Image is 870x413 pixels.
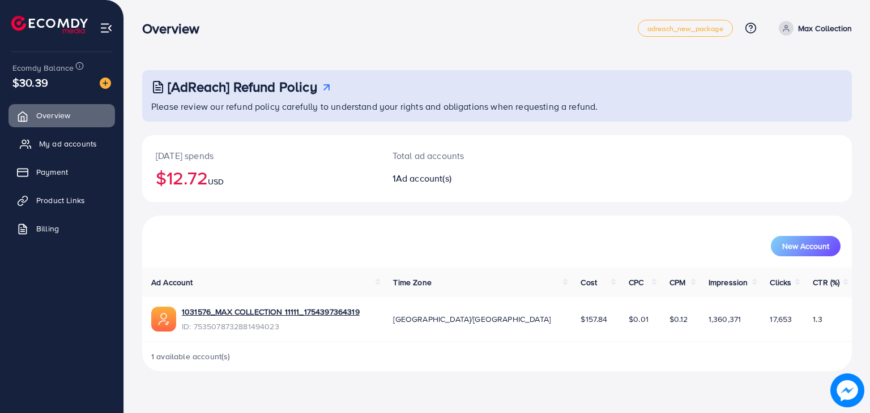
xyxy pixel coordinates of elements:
[774,21,852,36] a: Max Collection
[813,313,822,325] span: 1.3
[393,313,551,325] span: [GEOGRAPHIC_DATA]/[GEOGRAPHIC_DATA]
[39,138,97,149] span: My ad accounts
[393,173,543,184] h2: 1
[629,277,643,288] span: CPC
[393,149,543,162] p: Total ad accounts
[156,149,365,162] p: [DATE] spends
[669,277,685,288] span: CPM
[669,313,688,325] span: $0.12
[142,20,208,37] h3: Overview
[36,223,59,234] span: Billing
[156,167,365,188] h2: $12.72
[168,79,317,95] h3: [AdReach] Refund Policy
[151,277,193,288] span: Ad Account
[771,236,841,256] button: New Account
[581,313,607,325] span: $157.84
[36,166,68,178] span: Payment
[8,161,115,183] a: Payment
[393,277,431,288] span: Time Zone
[11,16,88,33] img: logo
[813,277,839,288] span: CTR (%)
[8,104,115,127] a: Overview
[36,110,70,121] span: Overview
[830,373,864,407] img: image
[151,100,845,113] p: Please review our refund policy carefully to understand your rights and obligations when requesti...
[770,313,792,325] span: 17,653
[638,20,733,37] a: adreach_new_package
[8,217,115,240] a: Billing
[12,62,74,74] span: Ecomdy Balance
[36,195,85,206] span: Product Links
[151,307,176,332] img: ic-ads-acc.e4c84228.svg
[798,21,852,35] p: Max Collection
[647,25,723,32] span: adreach_new_package
[782,242,829,250] span: New Account
[629,313,649,325] span: $0.01
[182,321,360,332] span: ID: 7535078732881494023
[100,21,113,35] img: menu
[770,277,791,288] span: Clicks
[12,74,48,91] span: $30.39
[709,277,748,288] span: Impression
[208,176,224,187] span: USD
[8,132,115,155] a: My ad accounts
[581,277,597,288] span: Cost
[151,351,231,362] span: 1 available account(s)
[100,78,111,89] img: image
[8,189,115,212] a: Product Links
[182,306,360,317] a: 1031576_MAX COLLECTION 11111_1754397364319
[396,172,451,184] span: Ad account(s)
[709,313,741,325] span: 1,360,371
